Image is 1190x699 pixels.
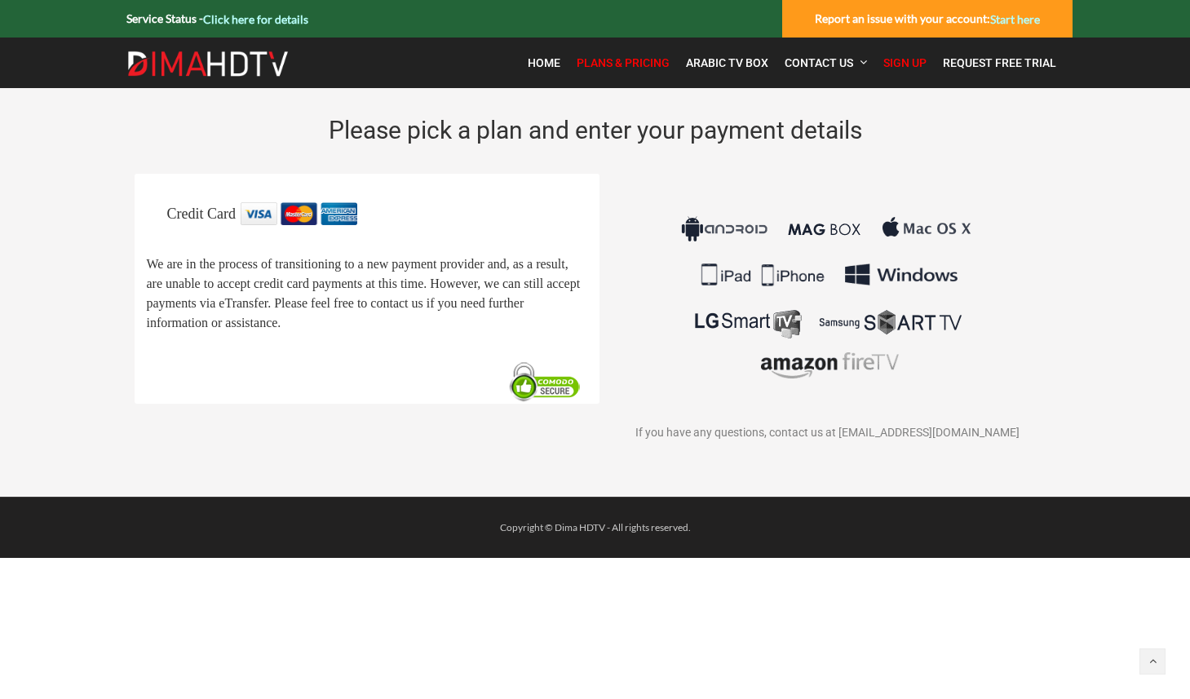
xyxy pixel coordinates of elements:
[147,258,581,330] span: We are in the process of transitioning to a new payment provider and, as a result, are unable to ...
[126,51,290,77] img: Dima HDTV
[635,426,1020,439] span: If you have any questions, contact us at [EMAIL_ADDRESS][DOMAIN_NAME]
[883,56,927,69] span: Sign Up
[568,46,678,80] a: Plans & Pricing
[167,206,236,222] span: Credit Card
[203,12,308,26] a: Click here for details
[329,116,862,144] span: Please pick a plan and enter your payment details
[935,46,1064,80] a: Request Free Trial
[520,46,568,80] a: Home
[528,56,560,69] span: Home
[875,46,935,80] a: Sign Up
[126,11,308,25] strong: Service Status -
[785,56,853,69] span: Contact Us
[577,56,670,69] span: Plans & Pricing
[118,518,1073,538] div: Copyright © Dima HDTV - All rights reserved.
[776,46,875,80] a: Contact Us
[1139,648,1166,675] a: Back to top
[943,56,1056,69] span: Request Free Trial
[815,11,1040,25] strong: Report an issue with your account:
[678,46,776,80] a: Arabic TV Box
[686,56,768,69] span: Arabic TV Box
[990,12,1040,26] a: Start here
